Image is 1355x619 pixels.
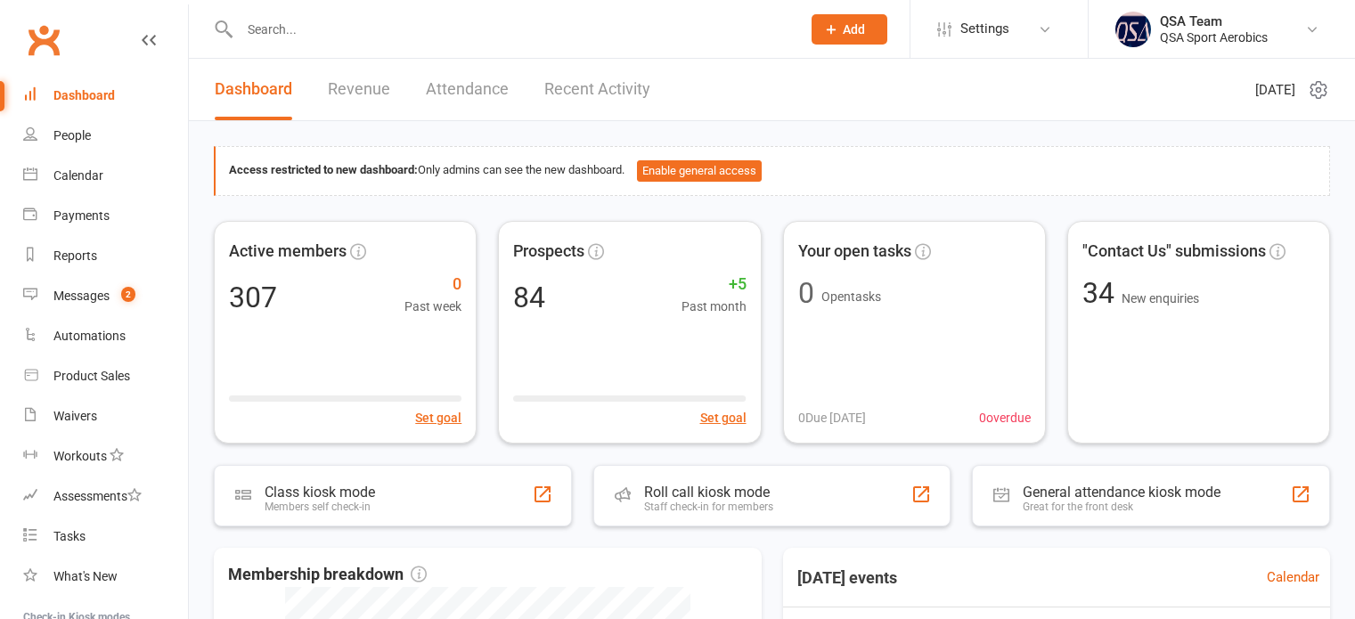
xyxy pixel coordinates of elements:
[121,287,135,302] span: 2
[513,239,584,265] span: Prospects
[234,17,788,42] input: Search...
[1023,501,1220,513] div: Great for the front desk
[23,476,188,517] a: Assessments
[229,239,347,265] span: Active members
[229,160,1316,182] div: Only admins can see the new dashboard.
[637,160,762,182] button: Enable general access
[426,59,509,120] a: Attendance
[1160,13,1268,29] div: QSA Team
[53,289,110,303] div: Messages
[798,279,814,307] div: 0
[265,501,375,513] div: Members self check-in
[960,9,1009,49] span: Settings
[21,18,66,62] a: Clubworx
[23,436,188,476] a: Workouts
[23,557,188,597] a: What's New
[798,408,866,428] span: 0 Due [DATE]
[23,196,188,236] a: Payments
[1255,79,1295,101] span: [DATE]
[23,76,188,116] a: Dashboard
[53,128,91,143] div: People
[404,297,461,316] span: Past week
[265,484,375,501] div: Class kiosk mode
[328,59,390,120] a: Revenue
[1115,12,1151,47] img: thumb_image1645967867.png
[53,409,97,423] div: Waivers
[53,88,115,102] div: Dashboard
[53,208,110,223] div: Payments
[23,116,188,156] a: People
[700,408,747,428] button: Set goal
[1122,291,1199,305] span: New enquiries
[23,276,188,316] a: Messages 2
[415,408,461,428] button: Set goal
[23,396,188,436] a: Waivers
[53,529,86,543] div: Tasks
[544,59,650,120] a: Recent Activity
[53,168,103,183] div: Calendar
[229,163,418,176] strong: Access restricted to new dashboard:
[23,156,188,196] a: Calendar
[23,316,188,356] a: Automations
[215,59,292,120] a: Dashboard
[53,329,126,343] div: Automations
[513,283,545,312] div: 84
[53,369,130,383] div: Product Sales
[682,272,747,297] span: +5
[53,248,97,263] div: Reports
[1267,566,1319,588] a: Calendar
[644,484,773,501] div: Roll call kiosk mode
[53,449,107,463] div: Workouts
[1160,29,1268,45] div: QSA Sport Aerobics
[404,272,461,297] span: 0
[1082,239,1266,265] span: "Contact Us" submissions
[783,562,911,594] h3: [DATE] events
[23,517,188,557] a: Tasks
[23,236,188,276] a: Reports
[812,14,887,45] button: Add
[798,239,911,265] span: Your open tasks
[682,297,747,316] span: Past month
[1082,276,1122,310] span: 34
[23,356,188,396] a: Product Sales
[979,408,1031,428] span: 0 overdue
[53,569,118,583] div: What's New
[644,501,773,513] div: Staff check-in for members
[53,489,142,503] div: Assessments
[843,22,865,37] span: Add
[229,283,277,312] div: 307
[1023,484,1220,501] div: General attendance kiosk mode
[821,289,881,304] span: Open tasks
[228,562,427,588] span: Membership breakdown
